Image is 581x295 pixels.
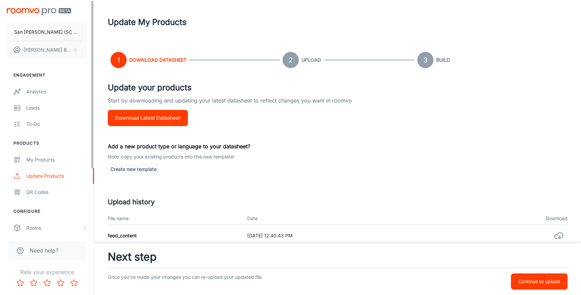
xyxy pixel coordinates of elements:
[5,268,89,276] p: Rate your experience
[26,156,87,164] div: My Products
[7,23,87,41] button: San [PERSON_NAME] (SC San Marco Design SRL)
[242,225,461,247] td: [DATE] 12:40:43 PM
[26,120,87,128] div: To-do
[242,212,461,225] th: Date
[30,246,58,255] span: Need help?
[436,56,450,64] h6: Build
[423,56,427,64] text: 3
[108,16,187,28] h1: Update My Products
[289,56,293,64] text: 2
[40,276,54,290] button: Rate 3 star
[108,163,159,175] button: Create new template
[108,249,568,265] h3: Next step
[108,153,568,160] p: Note: copy your existing products into this new template!
[7,8,71,15] img: Roomvo PRO Beta
[117,56,120,64] text: 1
[461,212,568,225] th: Download
[26,104,87,112] div: Leads
[129,56,187,64] h6: Download Datasheet
[108,212,242,225] th: File name
[26,172,87,180] div: Update Products
[108,197,568,207] h5: Upload history
[67,276,81,290] button: Rate 5 star
[511,273,568,290] button: Continue to upload
[108,82,568,94] h4: Update your products
[108,225,242,247] td: feed_content
[518,278,560,285] p: Continue to upload
[108,273,407,290] p: Once you've made your changes you can re-upload your updated file
[13,276,27,290] button: Rate 1 star
[26,224,82,232] div: Rooms
[27,276,40,290] button: Rate 2 star
[24,46,71,54] p: [PERSON_NAME] BIZGA
[301,56,321,64] h6: Upload
[108,142,568,150] p: Add a new product type or language to your datasheet?
[108,110,188,126] button: Download Latest Datasheet
[26,188,87,196] div: QR Codes
[108,96,568,110] p: Start by downloading and updating your latest datasheet to reflect changes you want in roomvo
[54,276,67,290] button: Rate 4 star
[14,28,80,36] p: San [PERSON_NAME] (SC San Marco Design SRL)
[7,41,87,59] button: [PERSON_NAME] BIZGA
[26,88,87,95] div: Analytics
